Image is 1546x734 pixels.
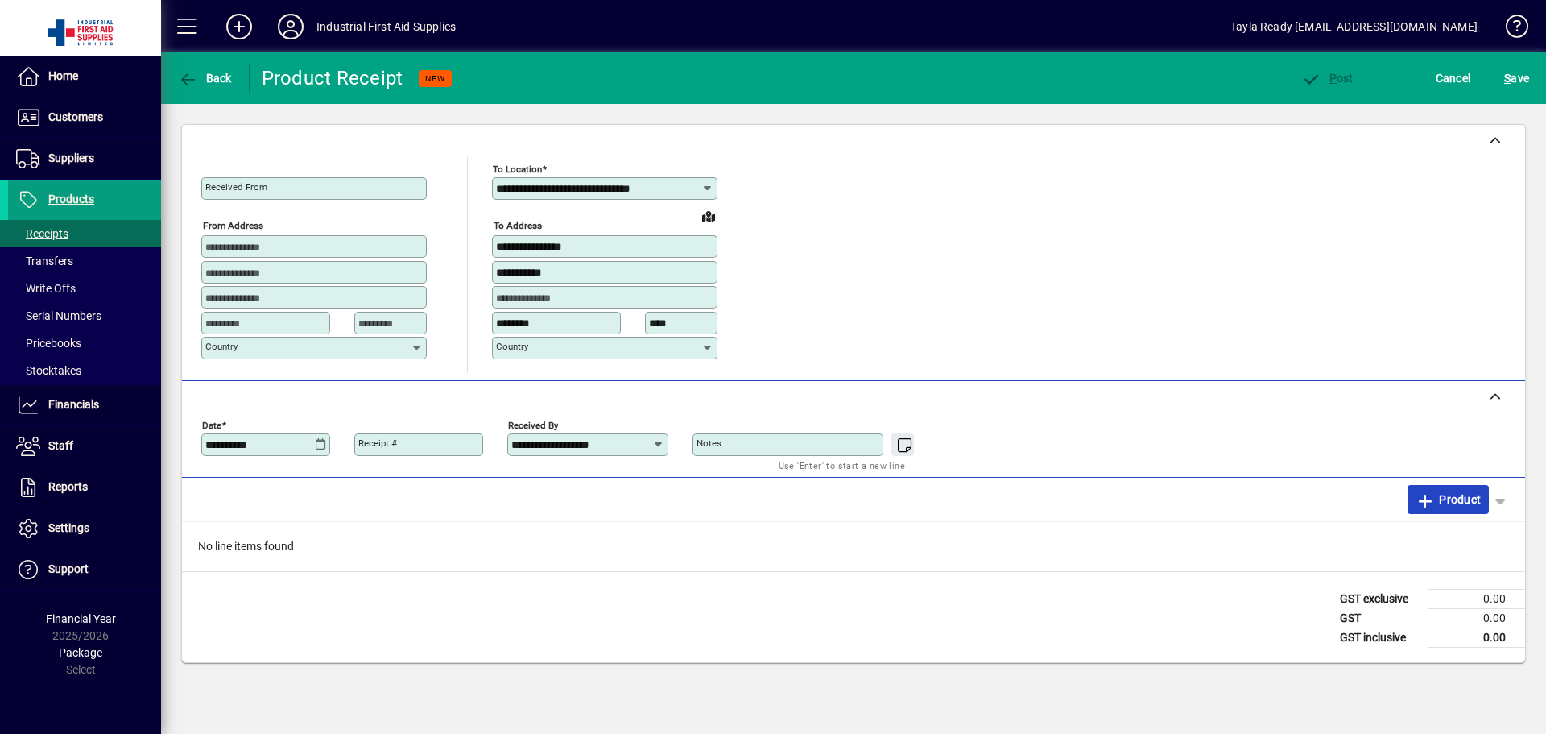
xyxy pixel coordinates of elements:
[48,521,89,534] span: Settings
[1504,72,1511,85] span: S
[1332,628,1428,648] td: GST inclusive
[8,330,161,357] a: Pricebooks
[8,97,161,138] a: Customers
[59,646,102,659] span: Package
[316,14,456,39] div: Industrial First Aid Supplies
[48,480,88,493] span: Reports
[202,419,221,430] mat-label: Date
[205,341,238,352] mat-label: Country
[1332,608,1428,628] td: GST
[1329,72,1337,85] span: P
[48,439,73,452] span: Staff
[508,419,558,430] mat-label: Received by
[48,398,99,411] span: Financials
[262,65,403,91] div: Product Receipt
[1408,485,1489,514] button: Product
[16,227,68,240] span: Receipts
[8,549,161,590] a: Support
[1428,628,1525,648] td: 0.00
[425,73,445,84] span: NEW
[1436,65,1471,91] span: Cancel
[697,437,721,449] mat-label: Notes
[8,247,161,275] a: Transfers
[16,255,73,267] span: Transfers
[8,467,161,508] a: Reports
[493,164,542,175] mat-label: To location
[48,193,94,205] span: Products
[213,12,265,41] button: Add
[48,151,94,164] span: Suppliers
[1494,3,1526,56] a: Knowledge Base
[8,357,161,384] a: Stocktakes
[8,426,161,467] a: Staff
[8,139,161,179] a: Suppliers
[1230,14,1478,39] div: Tayla Ready [EMAIL_ADDRESS][DOMAIN_NAME]
[16,309,101,322] span: Serial Numbers
[48,562,89,575] span: Support
[16,364,81,377] span: Stocktakes
[16,337,81,350] span: Pricebooks
[1297,64,1358,93] button: Post
[1428,589,1525,608] td: 0.00
[182,522,1525,571] div: No line items found
[696,203,721,229] a: View on map
[161,64,250,93] app-page-header-button: Back
[48,69,78,82] span: Home
[16,282,76,295] span: Write Offs
[8,508,161,549] a: Settings
[8,56,161,97] a: Home
[8,220,161,247] a: Receipts
[46,612,116,625] span: Financial Year
[358,437,397,449] mat-label: Receipt #
[265,12,316,41] button: Profile
[496,341,528,352] mat-label: Country
[1332,589,1428,608] td: GST exclusive
[1432,64,1475,93] button: Cancel
[1416,487,1481,512] span: Product
[205,181,267,193] mat-label: Received From
[178,72,232,85] span: Back
[8,275,161,302] a: Write Offs
[1504,65,1529,91] span: ave
[1428,608,1525,628] td: 0.00
[8,302,161,330] a: Serial Numbers
[8,385,161,425] a: Financials
[779,456,905,475] mat-hint: Use 'Enter' to start a new line
[1301,72,1354,85] span: ost
[1500,64,1533,93] button: Save
[48,110,103,123] span: Customers
[174,64,236,93] button: Back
